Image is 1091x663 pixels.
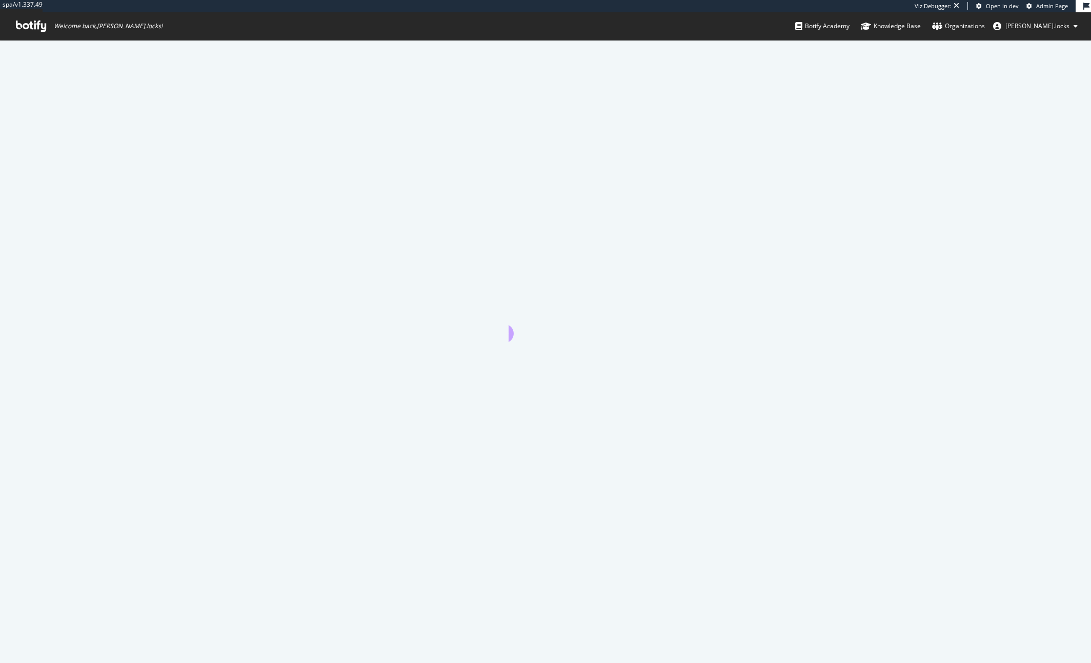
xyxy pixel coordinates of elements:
[861,12,921,40] a: Knowledge Base
[54,22,163,30] span: Welcome back, [PERSON_NAME].locks !
[1026,2,1068,10] a: Admin Page
[915,2,952,10] div: Viz Debugger:
[932,12,985,40] a: Organizations
[795,12,850,40] a: Botify Academy
[976,2,1019,10] a: Open in dev
[986,2,1019,10] span: Open in dev
[985,18,1086,34] button: [PERSON_NAME].locks
[1036,2,1068,10] span: Admin Page
[1005,22,1069,30] span: ryan.locks
[932,21,985,31] div: Organizations
[795,21,850,31] div: Botify Academy
[861,21,921,31] div: Knowledge Base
